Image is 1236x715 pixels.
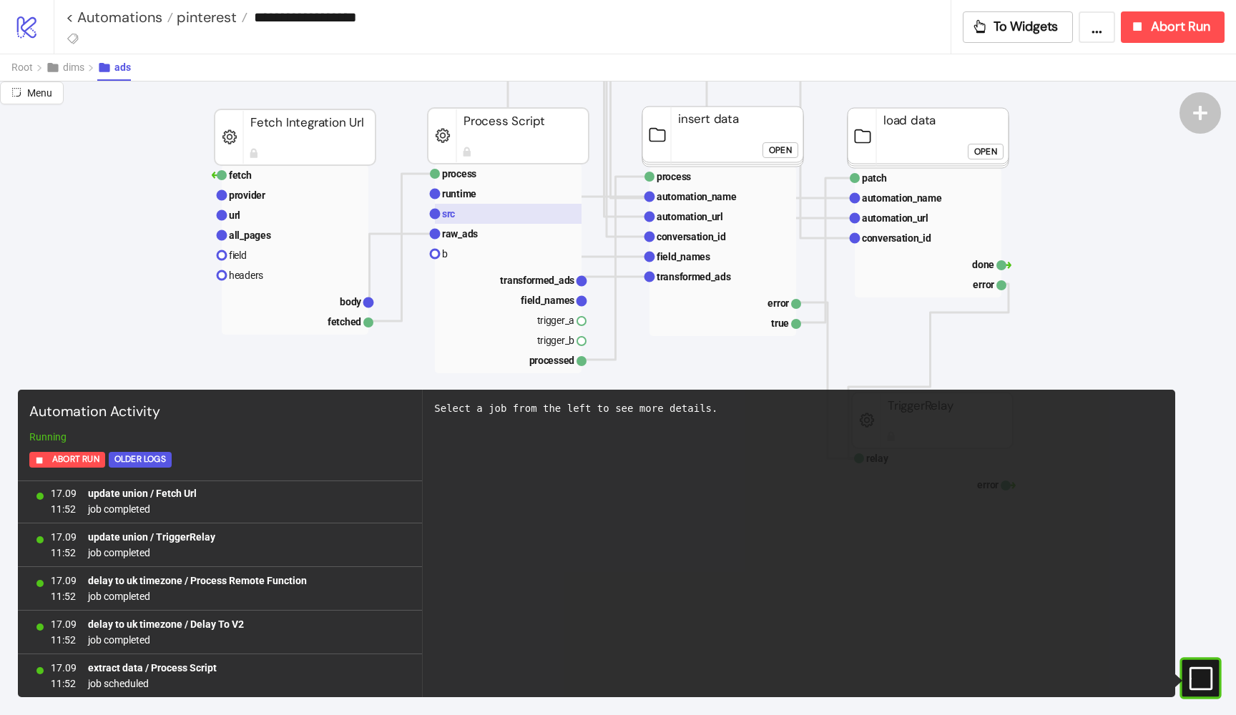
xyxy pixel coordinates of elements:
[657,251,710,262] text: field_names
[442,188,476,199] text: runtime
[862,232,931,244] text: conversation_id
[51,545,77,561] span: 11:52
[46,54,97,81] button: dims
[63,61,84,73] span: dims
[24,395,416,429] div: Automation Activity
[27,87,52,99] span: Menu
[500,275,574,286] text: transformed_ads
[11,61,33,73] span: Root
[88,676,217,691] span: job scheduled
[88,588,307,604] span: job completed
[51,573,77,588] span: 17.09
[88,662,217,674] b: extract data / Process Script
[434,401,1164,416] div: Select a job from the left to see more details.
[51,501,77,517] span: 11:52
[66,10,173,24] a: < Automations
[52,451,99,468] span: Abort Run
[229,250,247,261] text: field
[51,660,77,676] span: 17.09
[11,54,46,81] button: Root
[51,616,77,632] span: 17.09
[442,228,478,240] text: raw_ads
[769,142,792,158] div: Open
[657,171,691,182] text: process
[88,488,197,499] b: update union / Fetch Url
[968,144,1004,159] button: Open
[88,575,307,586] b: delay to uk timezone / Process Remote Function
[11,87,21,97] span: radius-bottomright
[88,632,244,648] span: job completed
[24,429,416,445] div: Running
[657,271,731,282] text: transformed_ads
[88,501,197,517] span: job completed
[862,212,928,224] text: automation_url
[762,142,798,158] button: Open
[114,451,166,468] div: Older Logs
[173,8,237,26] span: pinterest
[114,61,131,73] span: ads
[88,618,244,630] b: delay to uk timezone / Delay To V2
[657,191,737,202] text: automation_name
[1151,19,1210,35] span: Abort Run
[173,10,247,24] a: pinterest
[1121,11,1225,43] button: Abort Run
[521,295,574,306] text: field_names
[229,270,263,281] text: headers
[657,231,726,242] text: conversation_id
[862,192,942,204] text: automation_name
[442,208,455,220] text: src
[51,529,77,545] span: 17.09
[51,676,77,691] span: 11:52
[229,209,240,221] text: url
[974,143,997,159] div: Open
[657,211,723,222] text: automation_url
[1079,11,1115,43] button: ...
[109,452,172,468] button: Older Logs
[229,230,271,241] text: all_pages
[963,11,1074,43] button: To Widgets
[97,54,131,81] button: ads
[51,485,77,501] span: 17.09
[229,169,252,181] text: fetch
[29,452,105,468] button: Abort Run
[340,296,362,307] text: body
[51,588,77,604] span: 11:52
[88,545,215,561] span: job completed
[994,19,1059,35] span: To Widgets
[862,172,887,184] text: patch
[229,189,265,201] text: provider
[88,531,215,543] b: update union / TriggerRelay
[442,168,476,179] text: process
[51,632,77,648] span: 11:52
[442,248,448,260] text: b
